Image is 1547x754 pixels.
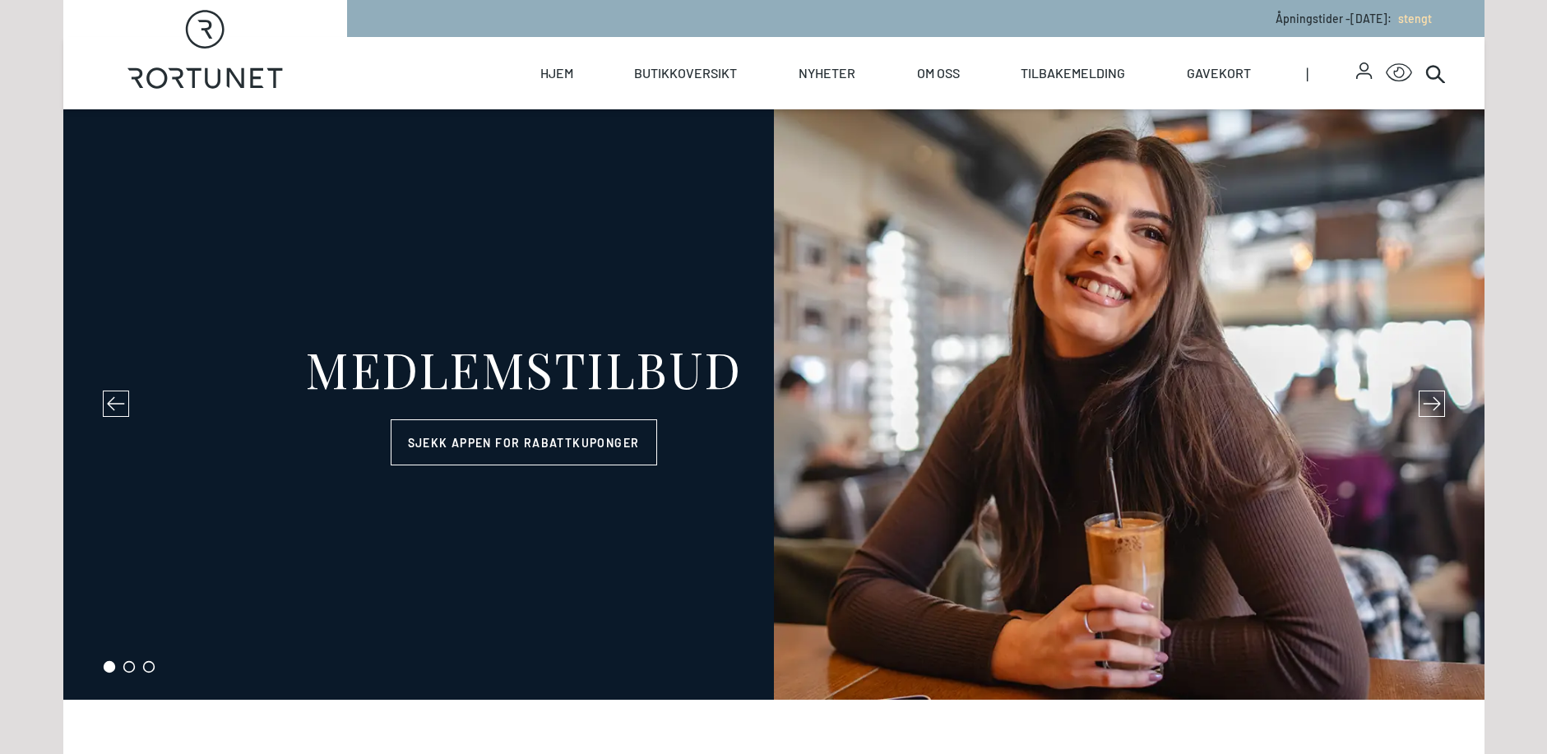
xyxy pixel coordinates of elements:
[634,37,737,109] a: Butikkoversikt
[1021,37,1125,109] a: Tilbakemelding
[63,109,1484,700] section: carousel-slider
[1392,12,1432,25] a: stengt
[1386,60,1412,86] button: Open Accessibility Menu
[305,344,742,393] div: MEDLEMSTILBUD
[1187,37,1251,109] a: Gavekort
[1306,37,1357,109] span: |
[1276,10,1432,27] p: Åpningstider - [DATE] :
[391,419,657,465] a: Sjekk appen for rabattkuponger
[917,37,960,109] a: Om oss
[540,37,573,109] a: Hjem
[1398,12,1432,25] span: stengt
[799,37,855,109] a: Nyheter
[63,109,1484,700] div: slide 1 of 3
